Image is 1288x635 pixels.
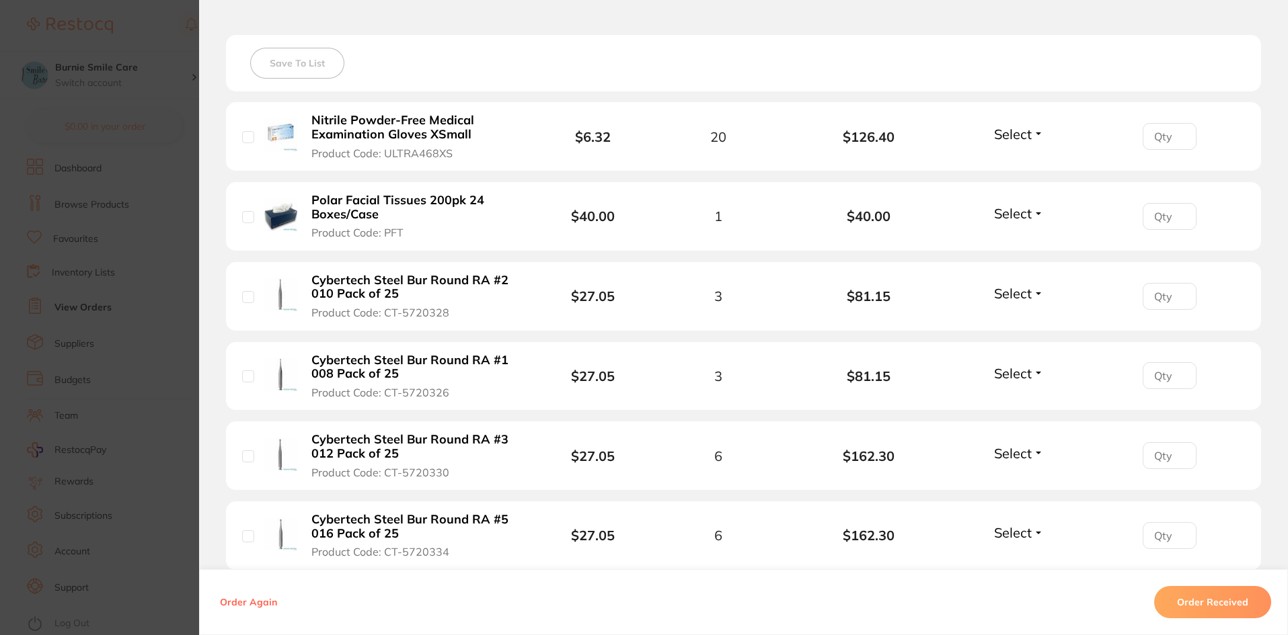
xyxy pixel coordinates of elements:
[311,194,519,221] b: Polar Facial Tissues 200pk 24 Boxes/Case
[794,129,944,144] b: $126.40
[710,129,726,144] span: 20
[264,278,297,311] img: Cybertech Steel Bur Round RA #2 010 Pack of 25
[575,128,611,145] b: $6.32
[250,48,344,79] button: Save To List
[794,448,944,464] b: $162.30
[794,208,944,224] b: $40.00
[264,438,297,471] img: Cybertech Steel Bur Round RA #3 012 Pack of 25
[311,114,519,141] b: Nitrile Powder-Free Medical Examination Gloves XSmall
[311,433,519,460] b: Cybertech Steel Bur Round RA #3 012 Pack of 25
[264,358,297,391] img: Cybertech Steel Bur Round RA #1 008 Pack of 25
[990,365,1048,382] button: Select
[264,518,297,551] img: Cybertech Steel Bur Round RA #5 016 Pack of 25
[994,445,1032,462] span: Select
[1143,283,1197,310] input: Qty
[571,527,615,544] b: $27.05
[311,147,453,159] span: Product Code: ULTRA468XS
[794,368,944,384] b: $81.15
[571,368,615,384] b: $27.05
[714,527,722,543] span: 6
[990,126,1048,142] button: Select
[990,524,1048,541] button: Select
[714,208,722,224] span: 1
[994,285,1032,302] span: Select
[216,596,281,608] button: Order Again
[264,119,297,152] img: Nitrile Powder-Free Medical Examination Gloves XSmall
[311,306,449,319] span: Product Code: CT-5720328
[307,193,523,240] button: Polar Facial Tissues 200pk 24 Boxes/Case Product Code: PFT
[307,353,523,400] button: Cybertech Steel Bur Round RA #1 008 Pack of 25 Product Code: CT-5720326
[994,126,1032,142] span: Select
[990,205,1048,222] button: Select
[1143,442,1197,469] input: Qty
[1143,362,1197,389] input: Qty
[794,288,944,304] b: $81.15
[1143,522,1197,549] input: Qty
[1143,123,1197,150] input: Qty
[994,205,1032,222] span: Select
[571,288,615,304] b: $27.05
[1154,586,1271,618] button: Order Received
[311,353,519,381] b: Cybertech Steel Bur Round RA #1 008 Pack of 25
[311,513,519,540] b: Cybertech Steel Bur Round RA #5 016 Pack of 25
[307,432,523,479] button: Cybertech Steel Bur Round RA #3 012 Pack of 25 Product Code: CT-5720330
[794,527,944,543] b: $162.30
[311,273,519,301] b: Cybertech Steel Bur Round RA #2 010 Pack of 25
[714,448,722,464] span: 6
[307,113,523,160] button: Nitrile Powder-Free Medical Examination Gloves XSmall Product Code: ULTRA468XS
[994,524,1032,541] span: Select
[571,448,615,464] b: $27.05
[994,365,1032,382] span: Select
[311,226,404,239] span: Product Code: PFT
[571,208,615,224] b: $40.00
[311,466,449,478] span: Product Code: CT-5720330
[990,445,1048,462] button: Select
[307,273,523,320] button: Cybertech Steel Bur Round RA #2 010 Pack of 25 Product Code: CT-5720328
[714,288,722,304] span: 3
[311,546,449,558] span: Product Code: CT-5720334
[264,198,297,231] img: Polar Facial Tissues 200pk 24 Boxes/Case
[311,386,449,398] span: Product Code: CT-5720326
[1143,203,1197,230] input: Qty
[990,285,1048,302] button: Select
[714,368,722,384] span: 3
[307,512,523,559] button: Cybertech Steel Bur Round RA #5 016 Pack of 25 Product Code: CT-5720334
